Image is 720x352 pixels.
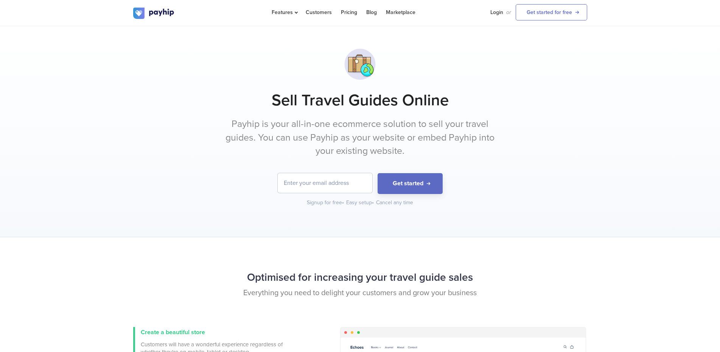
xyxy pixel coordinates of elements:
[133,268,587,288] h2: Optimised for increasing your travel guide sales
[376,199,413,207] div: Cancel any time
[341,45,379,83] img: svg+xml;utf8,%3Csvg%20viewBox%3D%220%200%20100%20100%22%20xmlns%3D%22http%3A%2F%2Fwww.w3.org%2F20...
[133,91,587,110] h1: Sell Travel Guides Online
[346,199,375,207] div: Easy setup
[133,288,587,299] p: Everything you need to delight your customers and grow your business
[141,329,205,336] span: Create a beautiful store
[342,199,344,206] span: •
[372,199,374,206] span: •
[218,117,502,158] p: Payhip is your all-in-one ecommerce solution to sell your travel guides. You can use Payhip as yo...
[516,4,587,20] a: Get started for free
[278,173,372,193] input: Enter your email address
[307,199,345,207] div: Signup for free
[378,173,443,194] button: Get started
[133,8,175,19] img: logo.svg
[272,9,297,16] span: Features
